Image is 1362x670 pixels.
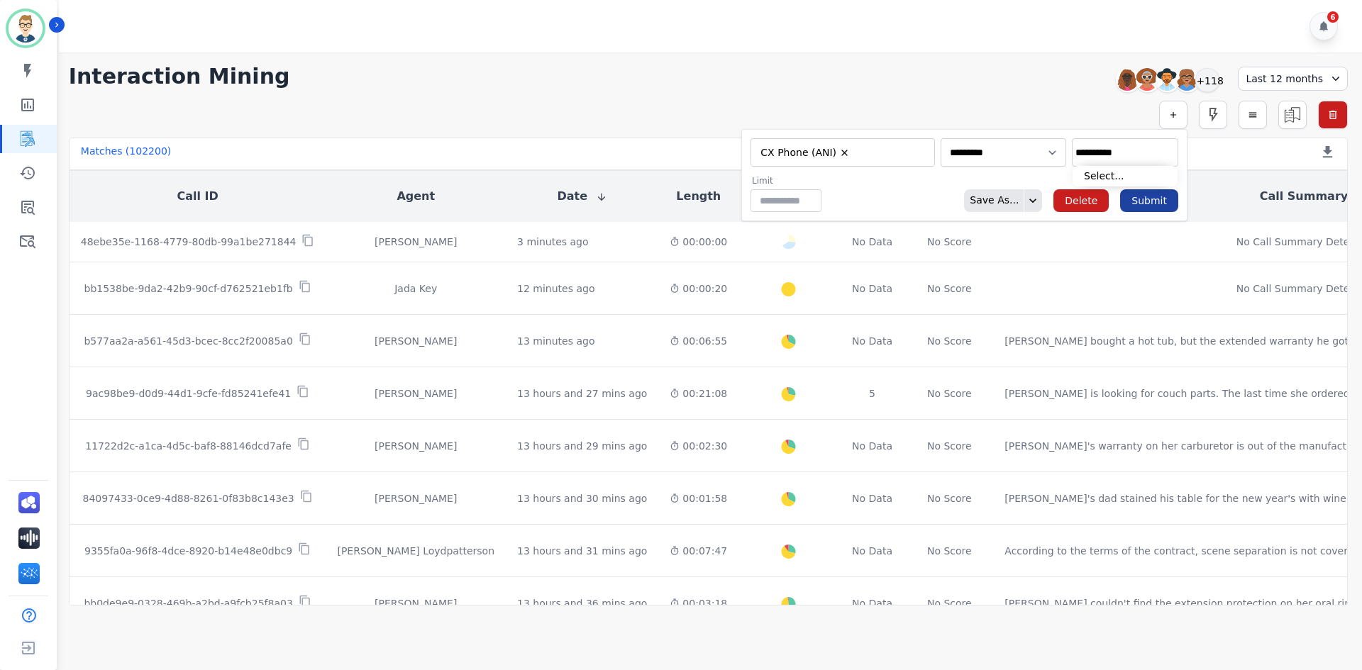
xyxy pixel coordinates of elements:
[765,268,812,314] div: Chart. Highcharts interactive chart.
[927,491,972,506] div: No Score
[765,425,812,471] div: Chart. Highcharts interactive chart.
[517,544,647,558] div: 13 hours and 31 mins ago
[557,188,607,205] button: Date
[765,373,812,419] svg: Interactive chart
[851,491,895,506] div: No Data
[517,491,647,506] div: 13 hours and 30 mins ago
[765,320,812,367] div: Chart. Highcharts interactive chart.
[1073,166,1178,186] li: Select...
[517,386,647,401] div: 13 hours and 27 mins ago
[839,147,850,158] button: Remove CX Phone (ANI)
[85,439,292,453] p: 11722d2c-a1ca-4d5c-baf8-88146dcd7afe
[670,491,727,506] div: 00:01:58
[517,439,647,453] div: 13 hours and 29 mins ago
[337,281,494,296] div: Jada Key
[927,596,972,610] div: No Score
[765,478,812,524] svg: Interactive chart
[670,439,727,453] div: 00:02:30
[337,544,494,558] div: [PERSON_NAME] Loydpatterson
[517,334,594,348] div: 13 minutes ago
[1238,67,1348,91] div: Last 12 months
[754,144,926,161] ul: selected options
[851,235,895,249] div: No Data
[765,478,812,524] div: Chart. Highcharts interactive chart.
[851,386,895,401] div: 5
[517,596,647,610] div: 13 hours and 36 mins ago
[69,64,290,89] h1: Interaction Mining
[337,439,494,453] div: [PERSON_NAME]
[851,281,895,296] div: No Data
[670,386,727,401] div: 00:21:08
[670,334,727,348] div: 00:06:55
[337,386,494,401] div: [PERSON_NAME]
[765,583,812,629] svg: Interactive chart
[81,235,297,249] p: 48ebe35e-1168-4779-80db-99a1be271844
[927,544,972,558] div: No Score
[927,439,972,453] div: No Score
[927,386,972,401] div: No Score
[927,281,972,296] div: No Score
[765,268,812,314] svg: Interactive chart
[9,11,43,45] img: Bordered avatar
[84,334,292,348] p: b577aa2a-a561-45d3-bcec-8cc2f20085a0
[851,439,895,453] div: No Data
[83,491,294,506] p: 84097433-0ce9-4d88-8261-0f83b8c143e3
[765,425,812,471] svg: Interactive chart
[1195,68,1219,92] div: +118
[1327,11,1339,23] div: 6
[851,334,895,348] div: No Data
[1260,188,1348,205] button: Call Summary
[337,334,494,348] div: [PERSON_NAME]
[670,596,727,610] div: 00:03:18
[752,175,821,186] label: Limit
[1075,145,1175,160] ul: selected options
[756,146,855,160] li: CX Phone (ANI)
[86,386,291,401] p: 9ac98be9-d0d9-44d1-9cfe-fd85241efe41
[397,188,435,205] button: Agent
[851,596,895,610] div: No Data
[670,544,727,558] div: 00:07:47
[927,334,972,348] div: No Score
[765,320,812,367] svg: Interactive chart
[84,281,293,296] p: bb1538be-9da2-42b9-90cf-d762521eb1fb
[676,188,721,205] button: Length
[177,188,218,205] button: Call ID
[670,235,727,249] div: 00:00:00
[337,491,494,506] div: [PERSON_NAME]
[670,281,727,296] div: 00:00:20
[517,235,589,249] div: 3 minutes ago
[517,281,594,296] div: 12 minutes ago
[84,596,292,610] p: bb0de9e9-0328-469b-a2bd-a9fcb25f8a03
[1053,189,1109,212] button: Delete
[337,596,494,610] div: [PERSON_NAME]
[765,373,812,419] div: Chart. Highcharts interactive chart.
[81,144,171,164] div: Matches ( 102200 )
[337,235,494,249] div: [PERSON_NAME]
[927,235,972,249] div: No Score
[765,530,812,576] div: Chart. Highcharts interactive chart.
[851,544,895,558] div: No Data
[765,583,812,629] div: Chart. Highcharts interactive chart.
[1120,189,1178,212] button: Submit
[964,189,1019,212] div: Save As...
[84,544,292,558] p: 9355fa0a-96f8-4dce-8920-b14e48e0dbc9
[765,530,812,576] svg: Interactive chart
